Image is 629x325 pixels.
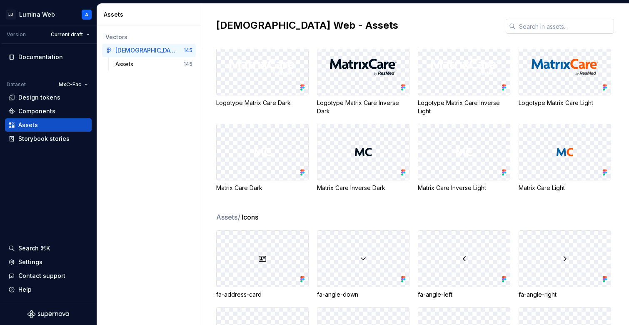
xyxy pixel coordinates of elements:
div: Matrix Care Light [519,184,611,192]
button: Current draft [47,29,93,40]
h2: [DEMOGRAPHIC_DATA] Web - Assets [216,19,496,32]
div: Documentation [18,53,63,61]
div: Components [18,107,55,115]
div: 145 [184,61,192,67]
svg: Supernova Logo [27,310,69,318]
div: Vectors [105,33,192,41]
span: Assets [216,212,241,222]
div: Matrix Care Dark [216,184,309,192]
div: Settings [18,258,42,266]
button: Contact support [5,269,92,282]
a: Design tokens [5,91,92,104]
button: MxC-Fac [55,79,92,90]
div: Assets [115,60,137,68]
div: Logotype Matrix Care Inverse Dark [317,99,409,115]
span: / [238,213,240,221]
div: Search ⌘K [18,244,50,252]
div: fa-address-card [216,290,309,299]
div: Logotype Matrix Care Light [519,99,611,107]
div: LD [6,10,16,20]
div: Logotype Matrix Care Inverse Light [418,99,510,115]
div: 145 [184,47,192,54]
div: Version [7,31,26,38]
div: [DEMOGRAPHIC_DATA] Web - Assets [115,46,177,55]
a: Settings [5,255,92,269]
span: MxC-Fac [59,81,81,88]
div: Matrix Care Inverse Dark [317,184,409,192]
input: Search in assets... [516,19,614,34]
div: Lumina Web [19,10,55,19]
button: Help [5,283,92,296]
div: Help [18,285,32,294]
span: Icons [242,212,258,222]
a: Storybook stories [5,132,92,145]
div: Assets [18,121,38,129]
a: Assets145 [112,57,196,71]
div: Design tokens [18,93,60,102]
div: Storybook stories [18,135,70,143]
a: Assets [5,118,92,132]
div: Matrix Care Inverse Light [418,184,510,192]
div: Dataset [7,81,26,88]
button: LDLumina WebA [2,5,95,23]
a: Components [5,105,92,118]
div: Contact support [18,272,65,280]
a: [DEMOGRAPHIC_DATA] Web - Assets145 [102,44,196,57]
div: fa-angle-down [317,290,409,299]
button: Search ⌘K [5,242,92,255]
div: Assets [104,10,197,19]
div: fa-angle-left [418,290,510,299]
div: fa-angle-right [519,290,611,299]
div: Logotype Matrix Care Dark [216,99,309,107]
div: A [85,11,88,18]
a: Documentation [5,50,92,64]
span: Current draft [51,31,83,38]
